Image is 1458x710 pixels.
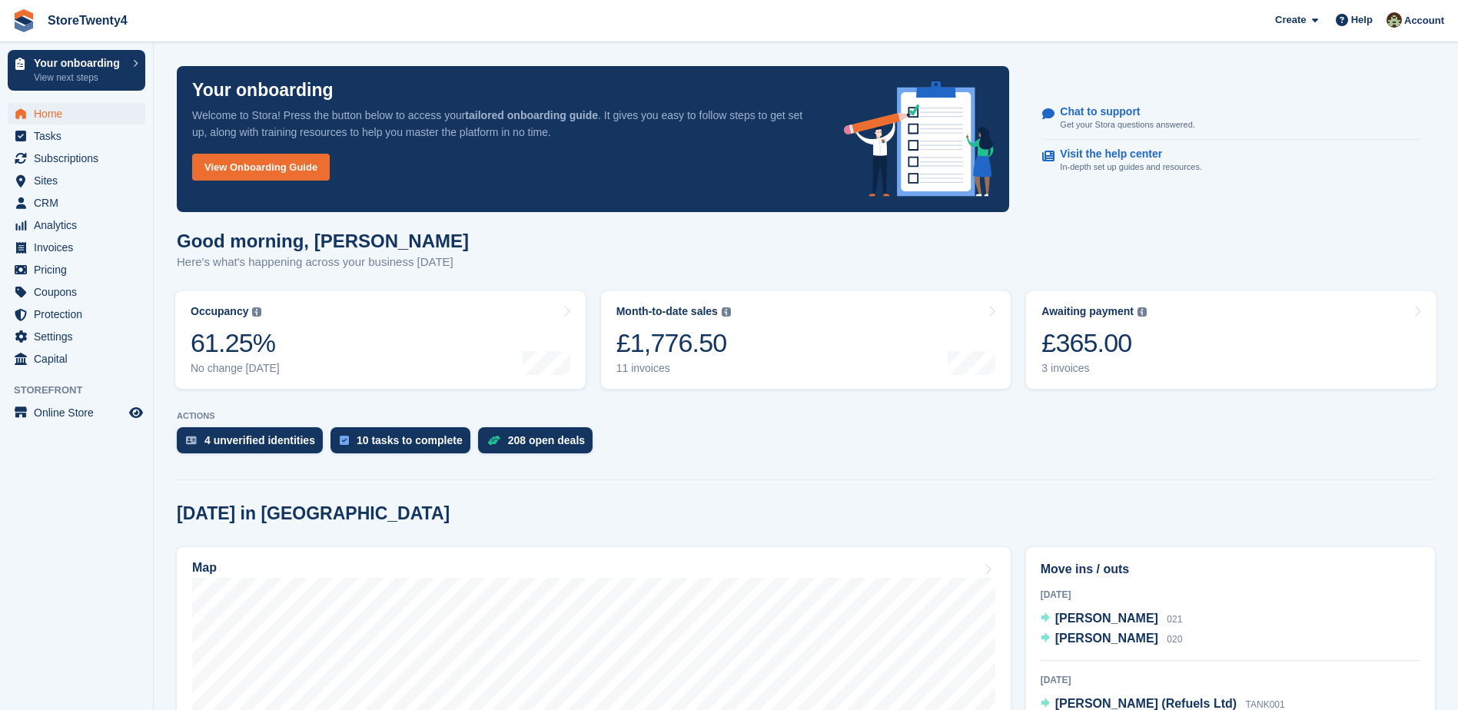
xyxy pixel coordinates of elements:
span: Coupons [34,281,126,303]
a: menu [8,259,145,280]
span: TANK001 [1246,699,1285,710]
div: 61.25% [191,327,280,359]
p: Visit the help center [1060,148,1190,161]
a: menu [8,125,145,147]
div: Occupancy [191,305,248,318]
img: icon-info-grey-7440780725fd019a000dd9b08b2336e03edf1995a4989e88bcd33f0948082b44.svg [722,307,731,317]
a: menu [8,402,145,423]
span: Tasks [34,125,126,147]
span: [PERSON_NAME] [1055,612,1158,625]
a: 208 open deals [478,427,600,461]
a: Preview store [127,403,145,422]
span: CRM [34,192,126,214]
a: Your onboarding View next steps [8,50,145,91]
p: Your onboarding [192,81,334,99]
a: [PERSON_NAME] 021 [1041,609,1183,629]
span: Account [1404,13,1444,28]
img: task-75834270c22a3079a89374b754ae025e5fb1db73e45f91037f5363f120a921f8.svg [340,436,349,445]
span: Sites [34,170,126,191]
div: 11 invoices [616,362,731,375]
a: 10 tasks to complete [330,427,478,461]
div: £365.00 [1041,327,1147,359]
p: Your onboarding [34,58,125,68]
a: Awaiting payment £365.00 3 invoices [1026,291,1436,389]
h2: [DATE] in [GEOGRAPHIC_DATA] [177,503,450,524]
div: 3 invoices [1041,362,1147,375]
div: £1,776.50 [616,327,731,359]
img: onboarding-info-6c161a55d2c0e0a8cae90662b2fe09162a5109e8cc188191df67fb4f79e88e88.svg [844,81,995,197]
span: Capital [34,348,126,370]
p: Here's what's happening across your business [DATE] [177,254,469,271]
span: [PERSON_NAME] (Refuels Ltd) [1055,697,1237,710]
img: Lee Hanlon [1387,12,1402,28]
span: Invoices [34,237,126,258]
img: icon-info-grey-7440780725fd019a000dd9b08b2336e03edf1995a4989e88bcd33f0948082b44.svg [252,307,261,317]
p: Get your Stora questions answered. [1060,118,1194,131]
a: StoreTwenty4 [42,8,134,33]
div: No change [DATE] [191,362,280,375]
span: Pricing [34,259,126,280]
img: deal-1b604bf984904fb50ccaf53a9ad4b4a5d6e5aea283cecdc64d6e3604feb123c2.svg [487,435,500,446]
span: 020 [1167,634,1182,645]
a: Visit the help center In-depth set up guides and resources. [1042,140,1420,181]
a: menu [8,148,145,169]
span: Help [1351,12,1373,28]
div: Awaiting payment [1041,305,1134,318]
a: menu [8,192,145,214]
strong: tailored onboarding guide [465,109,598,121]
a: [PERSON_NAME] 020 [1041,629,1183,649]
h2: Map [192,561,217,575]
a: menu [8,281,145,303]
p: ACTIONS [177,411,1435,421]
span: [PERSON_NAME] [1055,632,1158,645]
p: Welcome to Stora! Press the button below to access your . It gives you easy to follow steps to ge... [192,107,819,141]
div: [DATE] [1041,588,1420,602]
img: verify_identity-adf6edd0f0f0b5bbfe63781bf79b02c33cf7c696d77639b501bdc392416b5a36.svg [186,436,197,445]
a: 4 unverified identities [177,427,330,461]
span: Storefront [14,383,153,398]
h1: Good morning, [PERSON_NAME] [177,231,469,251]
div: Month-to-date sales [616,305,718,318]
a: View Onboarding Guide [192,154,330,181]
span: Protection [34,304,126,325]
p: In-depth set up guides and resources. [1060,161,1202,174]
h2: Move ins / outs [1041,560,1420,579]
a: menu [8,348,145,370]
img: icon-info-grey-7440780725fd019a000dd9b08b2336e03edf1995a4989e88bcd33f0948082b44.svg [1138,307,1147,317]
a: menu [8,304,145,325]
p: Chat to support [1060,105,1182,118]
a: Chat to support Get your Stora questions answered. [1042,98,1420,140]
div: 4 unverified identities [204,434,315,446]
span: Subscriptions [34,148,126,169]
span: Analytics [34,214,126,236]
span: Create [1275,12,1306,28]
span: Settings [34,326,126,347]
p: View next steps [34,71,125,85]
a: menu [8,170,145,191]
a: Month-to-date sales £1,776.50 11 invoices [601,291,1011,389]
span: Home [34,103,126,124]
a: menu [8,326,145,347]
a: Occupancy 61.25% No change [DATE] [175,291,586,389]
span: 021 [1167,614,1182,625]
span: Online Store [34,402,126,423]
a: menu [8,103,145,124]
div: 10 tasks to complete [357,434,463,446]
img: stora-icon-8386f47178a22dfd0bd8f6a31ec36ba5ce8667c1dd55bd0f319d3a0aa187defe.svg [12,9,35,32]
div: [DATE] [1041,673,1420,687]
div: 208 open deals [508,434,585,446]
a: menu [8,237,145,258]
a: menu [8,214,145,236]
